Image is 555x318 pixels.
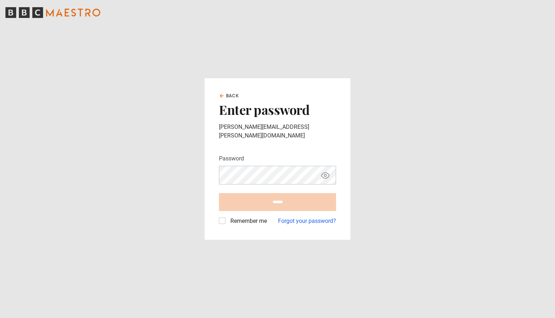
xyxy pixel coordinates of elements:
label: Password [219,154,244,163]
a: Back [219,93,239,99]
button: Show password [319,169,331,182]
h2: Enter password [219,102,336,117]
svg: BBC Maestro [5,7,100,18]
p: [PERSON_NAME][EMAIL_ADDRESS][PERSON_NAME][DOMAIN_NAME] [219,123,336,140]
a: Forgot your password? [278,217,336,225]
label: Remember me [228,217,267,225]
span: Back [226,93,239,99]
